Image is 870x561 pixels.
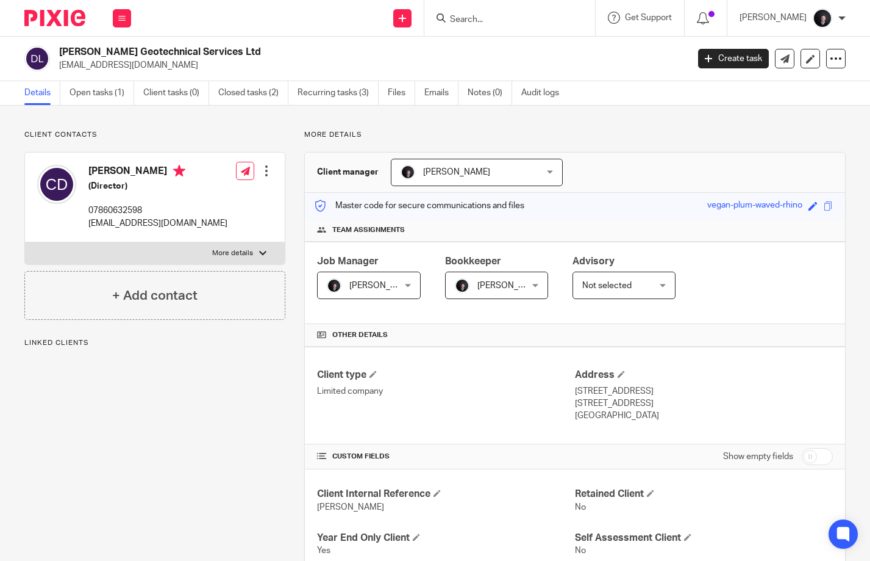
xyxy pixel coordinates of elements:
p: 07860632598 [88,204,227,217]
span: [PERSON_NAME] [349,281,416,290]
img: 455A2509.jpg [455,278,469,293]
span: Get Support [625,13,672,22]
a: Emails [424,81,458,105]
p: Master code for secure communications and files [314,200,524,212]
a: Create task [698,49,769,68]
h4: Retained Client [575,488,833,501]
span: Other details [332,330,388,340]
p: Linked clients [24,338,285,348]
h4: Self Assessment Client [575,532,833,545]
span: Not selected [582,281,632,290]
h3: Client manager [317,166,379,178]
a: Files [388,81,415,105]
label: Show empty fields [723,451,793,463]
a: Closed tasks (2) [218,81,288,105]
h4: Client type [317,369,575,382]
h5: (Director) [88,180,227,192]
img: svg%3E [24,46,50,71]
a: Recurring tasks (3) [298,81,379,105]
a: Details [24,81,60,105]
span: [PERSON_NAME] [477,281,544,290]
a: Client tasks (0) [143,81,209,105]
h4: Address [575,369,833,382]
i: Primary [173,165,185,177]
span: Job Manager [317,256,379,266]
h4: Year End Only Client [317,532,575,545]
img: 455A2509.jpg [813,9,832,28]
p: More details [304,130,846,140]
span: Yes [317,546,330,555]
a: Open tasks (1) [70,81,134,105]
input: Search [449,15,558,26]
h4: CUSTOM FIELDS [317,452,575,461]
span: Advisory [572,256,615,266]
span: Bookkeeper [445,256,501,266]
h2: [PERSON_NAME] Geotechnical Services Ltd [59,46,555,59]
img: Pixie [24,10,85,26]
span: Team assignments [332,225,405,235]
img: svg%3E [37,165,76,204]
h4: [PERSON_NAME] [88,165,227,180]
p: More details [212,248,253,258]
p: [STREET_ADDRESS] [575,385,833,397]
p: [EMAIL_ADDRESS][DOMAIN_NAME] [88,217,227,230]
img: 455A2509.jpg [327,278,341,293]
span: [PERSON_NAME] [423,168,490,176]
p: [PERSON_NAME] [740,12,807,24]
p: [EMAIL_ADDRESS][DOMAIN_NAME] [59,59,680,71]
a: Audit logs [521,81,568,105]
span: No [575,503,586,512]
h4: Client Internal Reference [317,488,575,501]
span: No [575,546,586,555]
p: [GEOGRAPHIC_DATA] [575,410,833,422]
span: [PERSON_NAME] [317,503,384,512]
img: 455A2509.jpg [401,165,415,179]
p: [STREET_ADDRESS] [575,397,833,410]
p: Limited company [317,385,575,397]
div: vegan-plum-waved-rhino [707,199,802,213]
a: Notes (0) [468,81,512,105]
p: Client contacts [24,130,285,140]
h4: + Add contact [112,286,198,305]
